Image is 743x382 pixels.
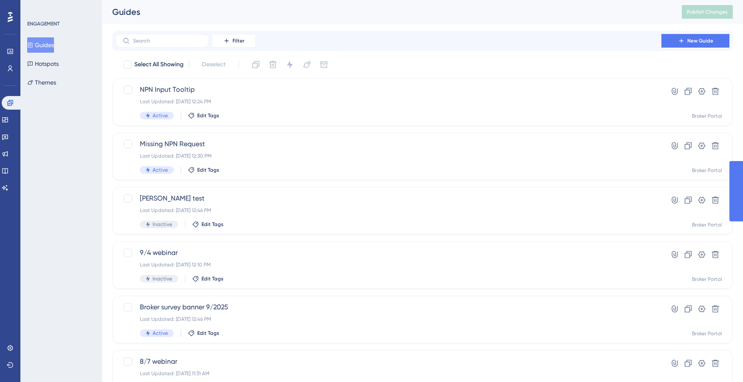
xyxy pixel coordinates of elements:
button: Hotspots [27,56,59,71]
span: 9/4 webinar [140,248,637,258]
div: ENGAGEMENT [27,20,60,27]
div: Last Updated: [DATE] 11:31 AM [140,370,637,377]
span: Broker survey banner 9/2025 [140,302,637,312]
span: Deselect [202,59,226,70]
span: NPN Input Tooltip [140,85,637,95]
button: Edit Tags [188,112,219,119]
span: Select All Showing [134,59,184,70]
span: Edit Tags [197,167,219,173]
button: Edit Tags [192,221,224,228]
iframe: UserGuiding AI Assistant Launcher [707,348,733,374]
button: New Guide [661,34,729,48]
span: Edit Tags [197,112,219,119]
div: Last Updated: [DATE] 12:30 PM [140,153,637,159]
div: Last Updated: [DATE] 12:46 PM [140,316,637,323]
div: Broker Portal [692,221,722,228]
span: Active [153,330,168,337]
div: Last Updated: [DATE] 12:10 PM [140,261,637,268]
button: Edit Tags [192,275,224,282]
span: Missing NPN Request [140,139,637,149]
span: Filter [233,37,244,44]
button: Edit Tags [188,167,219,173]
button: Publish Changes [682,5,733,19]
div: Broker Portal [692,167,722,174]
span: Inactive [153,221,172,228]
div: Broker Portal [692,276,722,283]
span: Publish Changes [687,8,728,15]
div: Guides [112,6,661,18]
div: Last Updated: [DATE] 12:46 PM [140,207,637,214]
input: Search [133,38,202,44]
div: Broker Portal [692,113,722,119]
button: Themes [27,75,56,90]
div: Last Updated: [DATE] 12:24 PM [140,98,637,105]
span: [PERSON_NAME] test [140,193,637,204]
span: 8/7 webinar [140,357,637,367]
span: Edit Tags [197,330,219,337]
span: Edit Tags [201,275,224,282]
span: Edit Tags [201,221,224,228]
span: Inactive [153,275,172,282]
button: Filter [213,34,255,48]
button: Guides [27,37,54,53]
span: New Guide [687,37,713,44]
span: Active [153,167,168,173]
div: Broker Portal [692,330,722,337]
button: Edit Tags [188,330,219,337]
span: Active [153,112,168,119]
button: Deselect [194,57,233,72]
